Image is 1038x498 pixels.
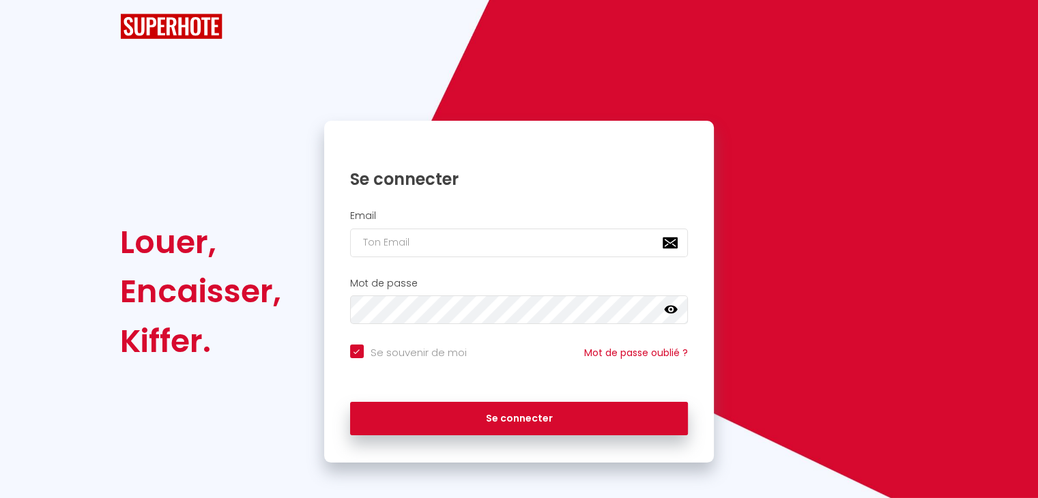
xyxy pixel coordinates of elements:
div: Louer, [120,218,281,267]
img: SuperHote logo [120,14,222,39]
div: Encaisser, [120,267,281,316]
a: Mot de passe oublié ? [584,346,688,360]
div: Kiffer. [120,317,281,366]
h2: Mot de passe [350,278,689,289]
h1: Se connecter [350,169,689,190]
input: Ton Email [350,229,689,257]
button: Se connecter [350,402,689,436]
h2: Email [350,210,689,222]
